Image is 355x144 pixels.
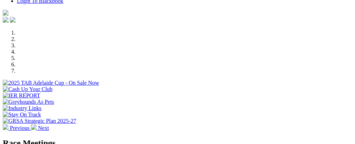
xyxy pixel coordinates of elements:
img: IER REPORT [3,92,40,99]
img: 2025 TAB Adelaide Cup - On Sale Now [3,80,99,86]
img: chevron-right-pager-white.svg [31,124,37,130]
img: Industry Links [3,105,42,112]
a: Previous [3,125,31,131]
img: GRSA Strategic Plan 2025-27 [3,118,76,124]
span: Previous [10,125,30,131]
img: Cash Up Your Club [3,86,52,92]
img: chevron-left-pager-white.svg [3,124,8,130]
img: logo-grsa-white.png [3,10,8,16]
span: Next [38,125,49,131]
img: Stay On Track [3,112,41,118]
img: facebook.svg [3,17,8,23]
a: Next [31,125,49,131]
img: twitter.svg [10,17,15,23]
img: Greyhounds As Pets [3,99,54,105]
